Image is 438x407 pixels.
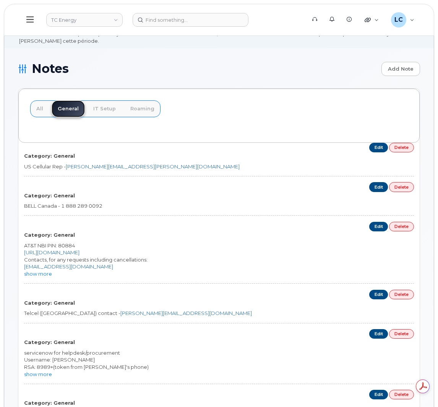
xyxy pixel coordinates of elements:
[87,100,122,117] a: IT Setup
[389,222,414,231] a: Delete
[389,329,414,339] a: Delete
[24,256,414,270] div: Contacts, for any requests including cancellations:
[405,374,432,401] iframe: Messenger Launcher
[24,310,414,317] div: Telcel ([GEOGRAPHIC_DATA]) contact -
[24,271,52,277] a: show more
[24,192,75,199] strong: Category: General
[389,390,414,399] a: Delete
[394,15,403,24] span: LC
[124,100,161,117] a: Roaming
[24,249,79,255] a: [URL][DOMAIN_NAME]
[24,232,75,238] strong: Category: General
[24,371,52,377] a: show more
[359,12,384,27] div: Quicklinks
[24,400,75,406] strong: Category: General
[24,202,414,210] div: BELL Canada - 1 888 289 0092
[369,222,388,231] a: Edit
[120,310,252,316] a: [PERSON_NAME][EMAIL_ADDRESS][DOMAIN_NAME]
[18,62,420,76] h1: Notes
[24,263,113,270] a: [EMAIL_ADDRESS][DOMAIN_NAME]
[369,182,388,192] a: Edit
[381,62,420,76] a: Add Note
[369,143,388,152] a: Edit
[386,12,420,27] div: Logan Cole
[24,242,414,256] div: AT&T NBI PIN: 80884
[369,329,388,339] a: Edit
[369,290,388,299] a: Edit
[30,100,49,117] a: All
[389,290,414,299] a: Delete
[389,182,414,192] a: Delete
[24,339,75,345] strong: Category: General
[46,13,123,27] a: TC Energy
[369,390,388,399] a: Edit
[52,100,85,117] a: General
[24,300,75,306] strong: Category: General
[24,356,414,370] div: Username: [PERSON_NAME] RSA: 8989+(token from [PERSON_NAME]'s phone)
[133,13,248,27] input: Find something...
[24,349,414,357] div: servicenow for helpdesk/procurement
[24,163,414,170] div: US Cellular Rep -
[389,143,414,152] a: Delete
[66,163,240,170] a: [PERSON_NAME][EMAIL_ADDRESS][PERSON_NAME][DOMAIN_NAME]
[24,153,75,159] strong: Category: General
